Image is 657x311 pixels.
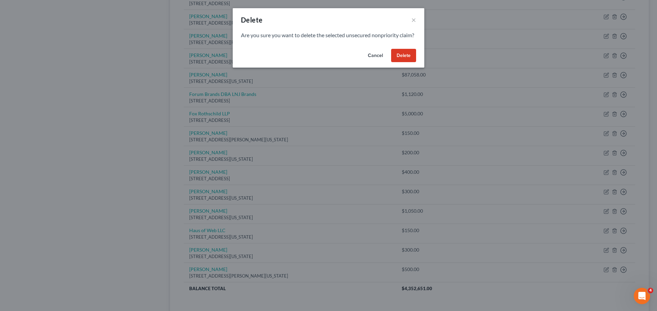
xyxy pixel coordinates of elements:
[634,288,650,304] iframe: Intercom live chat
[391,49,416,62] button: Delete
[411,16,416,24] button: ×
[648,288,653,293] span: 4
[362,49,388,62] button: Cancel
[241,31,416,39] p: Are you sure you want to delete the selected unsecured nonpriority claim?
[241,15,262,25] div: Delete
